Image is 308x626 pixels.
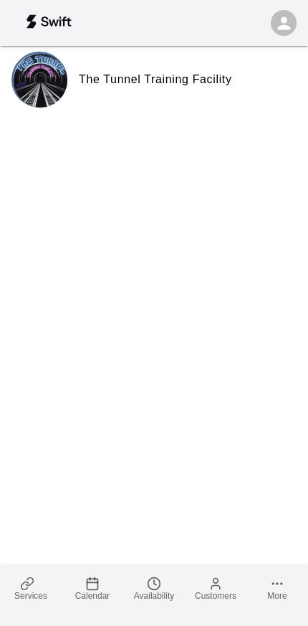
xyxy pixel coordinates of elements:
[14,591,47,601] span: Services
[123,565,185,612] a: Availability
[75,591,110,601] span: Calendar
[14,54,67,108] img: The Tunnel Training Facility logo
[195,591,236,601] span: Customers
[79,70,232,89] h6: The Tunnel Training Facility
[246,565,308,612] a: More
[134,591,174,601] span: Availability
[185,565,246,612] a: Customers
[62,565,123,612] a: Calendar
[267,591,287,601] span: More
